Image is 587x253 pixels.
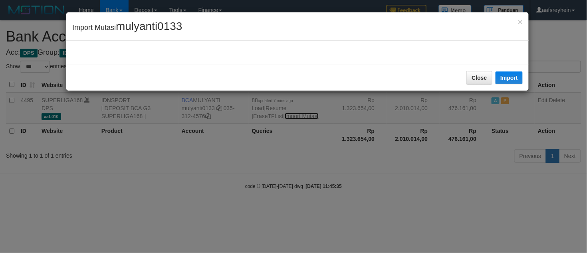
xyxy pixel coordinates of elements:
[72,24,182,32] span: Import Mutasi
[518,17,523,26] span: ×
[518,18,523,26] button: Close
[116,20,182,32] span: mulyanti0133
[466,71,492,85] button: Close
[496,71,523,84] button: Import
